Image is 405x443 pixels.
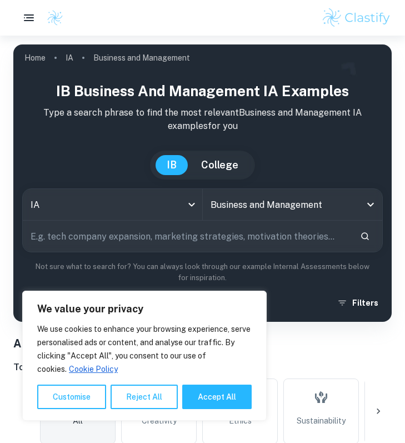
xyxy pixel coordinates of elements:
span: All [73,415,83,427]
div: IA [23,189,202,220]
a: Home [24,50,46,66]
span: Sustainability [297,415,346,427]
p: Not sure what to search for? You can always look through our example Internal Assessments below f... [22,261,383,284]
span: Ethics [229,415,252,427]
button: Reject All [111,385,178,409]
img: profile cover [13,44,392,322]
h1: IB Business and Management IA examples [22,80,383,102]
button: Filters [334,293,383,313]
a: Clastify logo [40,9,63,26]
span: Creativity [142,415,177,427]
a: Cookie Policy [68,364,118,374]
h6: Topic [13,361,392,374]
p: We use cookies to enhance your browsing experience, serve personalised ads or content, and analys... [37,322,252,376]
img: Clastify logo [321,7,392,29]
button: Open [363,197,378,212]
img: Clastify logo [47,9,63,26]
p: We value your privacy [37,302,252,316]
button: Customise [37,385,106,409]
p: Business and Management [93,52,190,64]
p: Type a search phrase to find the most relevant Business and Management IA examples for you [22,106,383,133]
button: Accept All [182,385,252,409]
div: We value your privacy [22,291,267,421]
button: Search [356,227,374,246]
a: IA [66,50,73,66]
input: E.g. tech company expansion, marketing strategies, motivation theories... [23,221,351,252]
button: IB [156,155,188,175]
h1: All Business and Management IA Examples [13,335,392,352]
button: College [190,155,249,175]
